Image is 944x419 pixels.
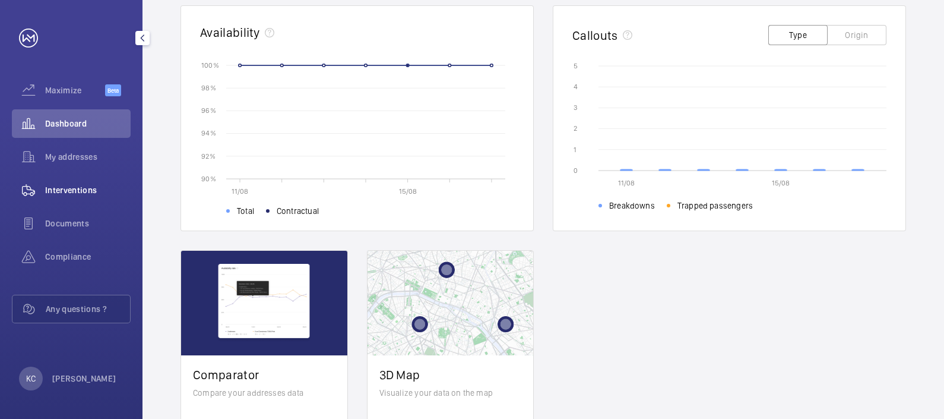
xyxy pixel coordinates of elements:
[574,103,578,112] text: 3
[677,200,753,212] span: Trapped passengers
[201,174,216,182] text: 90 %
[45,84,105,96] span: Maximize
[201,129,216,137] text: 94 %
[200,25,260,40] h2: Availability
[574,83,578,91] text: 4
[193,367,335,382] h2: Comparator
[574,146,576,154] text: 1
[45,118,131,130] span: Dashboard
[232,187,248,196] text: 11/08
[277,205,319,217] span: Contractual
[772,179,790,187] text: 15/08
[45,184,131,196] span: Interventions
[201,84,216,92] text: 98 %
[574,124,577,133] text: 2
[105,84,121,96] span: Beta
[618,179,635,187] text: 11/08
[379,367,522,382] h2: 3D Map
[201,106,216,115] text: 96 %
[827,25,886,45] button: Origin
[379,387,522,399] p: Visualize your data on the map
[193,387,335,399] p: Compare your addresses data
[201,152,216,160] text: 92 %
[572,28,618,43] h2: Callouts
[574,166,578,175] text: 0
[46,303,130,315] span: Any questions ?
[45,218,131,229] span: Documents
[26,373,36,385] p: KC
[45,251,131,263] span: Compliance
[45,151,131,163] span: My addresses
[52,373,116,385] p: [PERSON_NAME]
[399,187,417,196] text: 15/08
[201,61,219,69] text: 100 %
[237,205,254,217] span: Total
[768,25,828,45] button: Type
[609,200,655,212] span: Breakdowns
[574,62,578,70] text: 5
